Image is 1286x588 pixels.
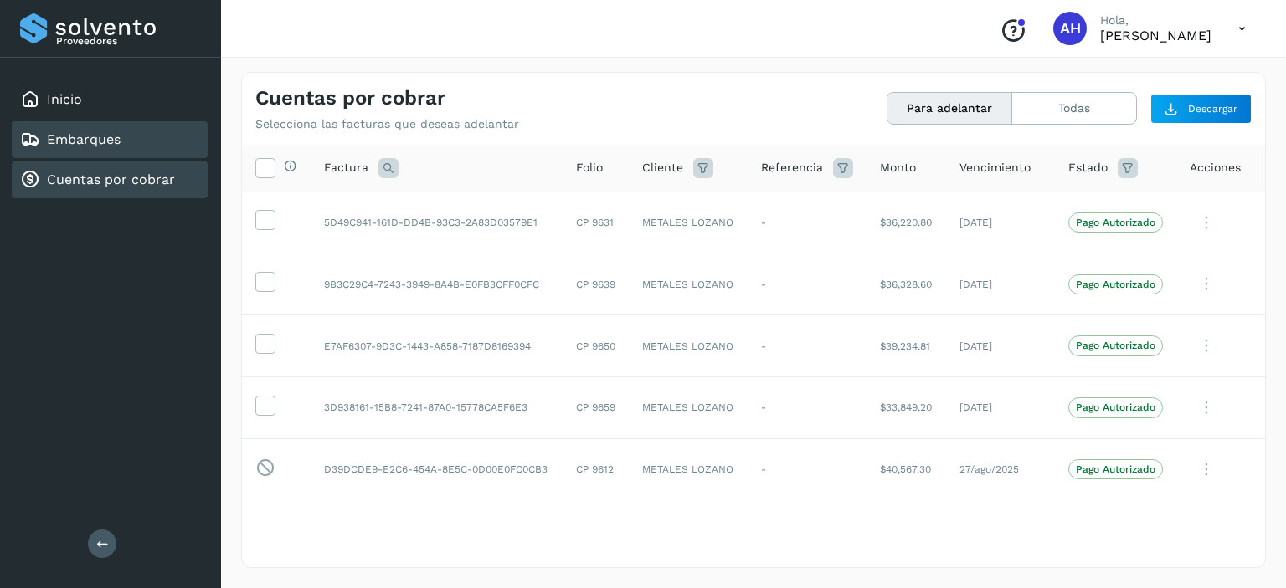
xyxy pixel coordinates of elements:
p: Proveedores [56,35,201,47]
p: Selecciona las facturas que deseas adelantar [255,117,519,131]
button: Todas [1012,93,1136,124]
div: Embarques [12,121,208,158]
p: Hola, [1100,13,1211,28]
h4: Cuentas por cobrar [255,86,445,110]
td: CP 9650 [563,315,629,377]
span: Descargar [1188,101,1237,116]
td: - [748,315,867,377]
td: $36,328.60 [867,253,945,315]
td: CP 9639 [563,253,629,315]
span: Vencimiento [959,159,1031,176]
td: METALES LOZANO [629,192,748,253]
td: CP 9659 [563,376,629,438]
td: D39DCDE9-E2C6-454A-8E5C-0D00E0FC0CB3 [311,438,563,500]
p: Pago Autorizado [1076,401,1155,413]
td: [DATE] [946,192,1055,253]
p: Pago Autorizado [1076,463,1155,475]
span: Referencia [761,159,823,176]
td: - [748,438,867,500]
td: [DATE] [946,376,1055,438]
span: Cliente [642,159,683,176]
span: Factura [324,159,368,176]
td: [DATE] [946,315,1055,377]
a: Cuentas por cobrar [47,171,175,187]
td: $40,567.30 [867,438,945,500]
p: Pago Autorizado [1076,279,1155,290]
div: Cuentas por cobrar [12,161,208,198]
td: $39,234.81 [867,315,945,377]
td: - [748,192,867,253]
td: [DATE] [946,253,1055,315]
td: 27/ago/2025 [946,438,1055,500]
div: Inicio [12,81,208,118]
td: METALES LOZANO [629,376,748,438]
td: METALES LOZANO [629,315,748,377]
p: Pago Autorizado [1076,340,1155,351]
td: - [748,376,867,438]
span: Folio [576,159,603,176]
span: Monto [880,159,916,176]
a: Inicio [47,91,82,107]
td: METALES LOZANO [629,438,748,500]
td: 9B3C29C4-7243-3949-8A4B-E0FB3CFF0CFC [311,253,563,315]
td: $36,220.80 [867,192,945,253]
p: Pago Autorizado [1076,217,1155,228]
td: 5D49C941-161D-DD4B-93C3-2A83D03579E1 [311,192,563,253]
td: METALES LOZANO [629,253,748,315]
span: Estado [1068,159,1108,176]
span: Acciones [1190,159,1241,176]
td: - [748,253,867,315]
td: 3D938161-15B8-7241-87A0-15778CA5F6E3 [311,376,563,438]
td: CP 9612 [563,438,629,500]
p: AZUCENA HERNANDEZ LOPEZ [1100,28,1211,43]
button: Descargar [1150,94,1252,124]
button: Para adelantar [887,93,1012,124]
td: E7AF6307-9D3C-1443-A858-7187D8169394 [311,315,563,377]
td: $33,849.20 [867,376,945,438]
a: Embarques [47,131,121,147]
td: CP 9631 [563,192,629,253]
